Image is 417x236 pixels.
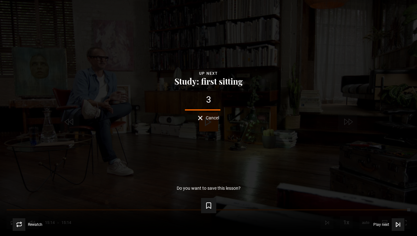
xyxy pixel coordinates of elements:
div: 3 [10,95,407,104]
div: Up next [10,70,407,77]
button: Cancel [198,116,219,120]
span: Cancel [206,116,219,120]
p: Do you want to save this lesson? [177,186,241,190]
button: Rewatch [13,218,42,231]
button: Study: first sitting [173,77,244,86]
button: Play next [373,218,404,231]
span: Play next [373,223,389,226]
span: Rewatch [28,223,42,226]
